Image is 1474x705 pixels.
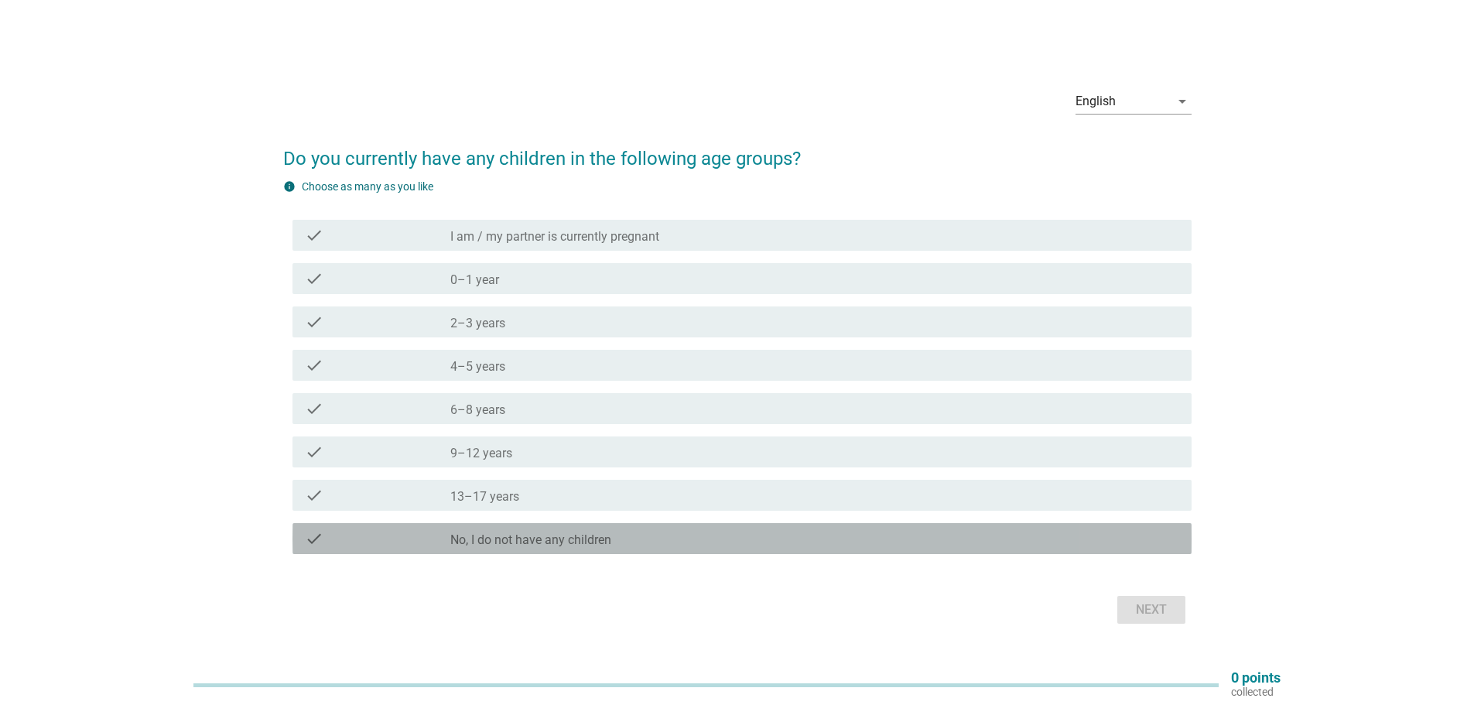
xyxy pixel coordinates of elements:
i: check [305,529,323,548]
label: 9–12 years [450,446,512,461]
p: 0 points [1231,671,1281,685]
label: 2–3 years [450,316,505,331]
label: I am / my partner is currently pregnant [450,229,659,245]
i: check [305,313,323,331]
i: check [305,269,323,288]
i: info [283,180,296,193]
i: check [305,226,323,245]
label: 4–5 years [450,359,505,375]
i: check [305,443,323,461]
label: Choose as many as you like [302,180,433,193]
label: 13–17 years [450,489,519,505]
div: English [1076,94,1116,108]
i: check [305,486,323,505]
p: collected [1231,685,1281,699]
label: 6–8 years [450,402,505,418]
label: 0–1 year [450,272,499,288]
i: check [305,356,323,375]
i: check [305,399,323,418]
i: arrow_drop_down [1173,92,1192,111]
h2: Do you currently have any children in the following age groups? [283,129,1192,173]
label: No, I do not have any children [450,532,611,548]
